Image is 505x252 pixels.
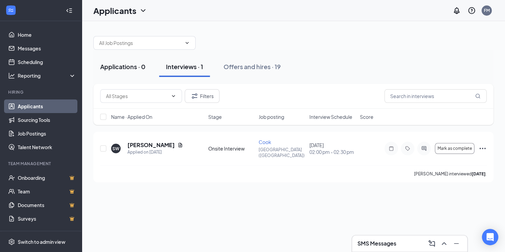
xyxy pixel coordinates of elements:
[224,62,281,71] div: Offers and hires · 19
[259,113,284,120] span: Job posting
[18,113,76,127] a: Sourcing Tools
[166,62,203,71] div: Interviews · 1
[437,146,472,151] span: Mark as complete
[403,146,412,151] svg: Tag
[453,6,461,15] svg: Notifications
[139,6,147,15] svg: ChevronDown
[482,229,498,245] div: Open Intercom Messenger
[18,212,76,225] a: SurveysCrown
[66,7,73,14] svg: Collapse
[178,142,183,148] svg: Document
[309,142,356,155] div: [DATE]
[18,140,76,154] a: Talent Network
[99,39,182,47] input: All Job Postings
[8,89,75,95] div: Hiring
[387,146,395,151] svg: Note
[475,93,480,99] svg: MagnifyingGlass
[384,89,487,103] input: Search in interviews
[18,28,76,42] a: Home
[472,171,486,176] b: [DATE]
[8,238,15,245] svg: Settings
[8,72,15,79] svg: Analysis
[106,92,168,100] input: All Stages
[111,113,152,120] span: Name · Applied On
[18,185,76,198] a: TeamCrown
[420,146,428,151] svg: ActiveChat
[439,238,449,249] button: ChevronUp
[8,161,75,167] div: Team Management
[18,198,76,212] a: DocumentsCrown
[360,113,373,120] span: Score
[18,72,76,79] div: Reporting
[112,146,119,152] div: SW
[478,144,487,153] svg: Ellipses
[426,238,437,249] button: ComposeMessage
[127,141,175,149] h5: [PERSON_NAME]
[428,239,436,248] svg: ComposeMessage
[18,42,76,55] a: Messages
[18,127,76,140] a: Job Postings
[127,149,183,156] div: Applied on [DATE]
[184,40,190,46] svg: ChevronDown
[93,5,136,16] h1: Applicants
[468,6,476,15] svg: QuestionInfo
[452,239,460,248] svg: Minimize
[18,99,76,113] a: Applicants
[357,240,396,247] h3: SMS Messages
[414,171,487,177] p: [PERSON_NAME] interviewed .
[18,171,76,185] a: OnboardingCrown
[259,139,271,145] span: Cook
[451,238,462,249] button: Minimize
[435,143,474,154] button: Mark as complete
[440,239,448,248] svg: ChevronUp
[190,92,199,100] svg: Filter
[208,145,255,152] div: Onsite Interview
[171,93,176,99] svg: ChevronDown
[484,7,490,13] div: FM
[18,55,76,69] a: Scheduling
[100,62,146,71] div: Applications · 0
[259,147,305,158] p: [GEOGRAPHIC_DATA] ([GEOGRAPHIC_DATA])
[185,89,219,103] button: Filter Filters
[309,148,356,155] span: 02:00 pm - 02:30 pm
[208,113,222,120] span: Stage
[18,238,65,245] div: Switch to admin view
[7,7,14,14] svg: WorkstreamLogo
[309,113,352,120] span: Interview Schedule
